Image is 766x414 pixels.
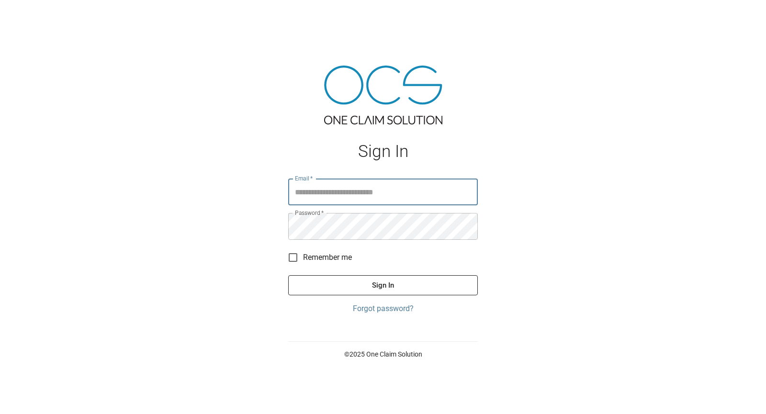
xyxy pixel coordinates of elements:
img: ocs-logo-white-transparent.png [11,6,50,25]
h1: Sign In [288,142,478,161]
p: © 2025 One Claim Solution [288,349,478,359]
img: ocs-logo-tra.png [324,66,442,124]
label: Password [295,209,324,217]
span: Remember me [303,252,352,263]
label: Email [295,174,313,182]
button: Sign In [288,275,478,295]
a: Forgot password? [288,303,478,314]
